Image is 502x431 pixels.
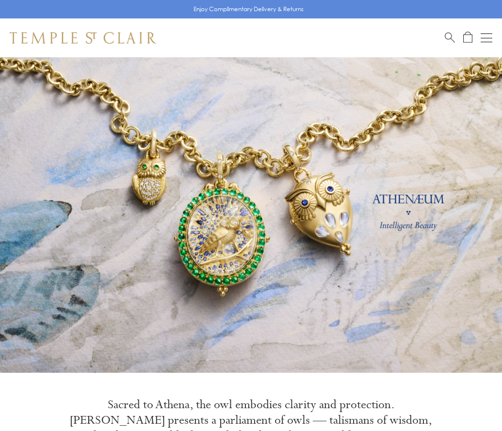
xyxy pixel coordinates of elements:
button: Open navigation [481,32,492,44]
a: Search [445,32,455,44]
a: Open Shopping Bag [463,32,472,44]
p: Enjoy Complimentary Delivery & Returns [194,4,304,14]
img: Temple St. Clair [10,32,156,44]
